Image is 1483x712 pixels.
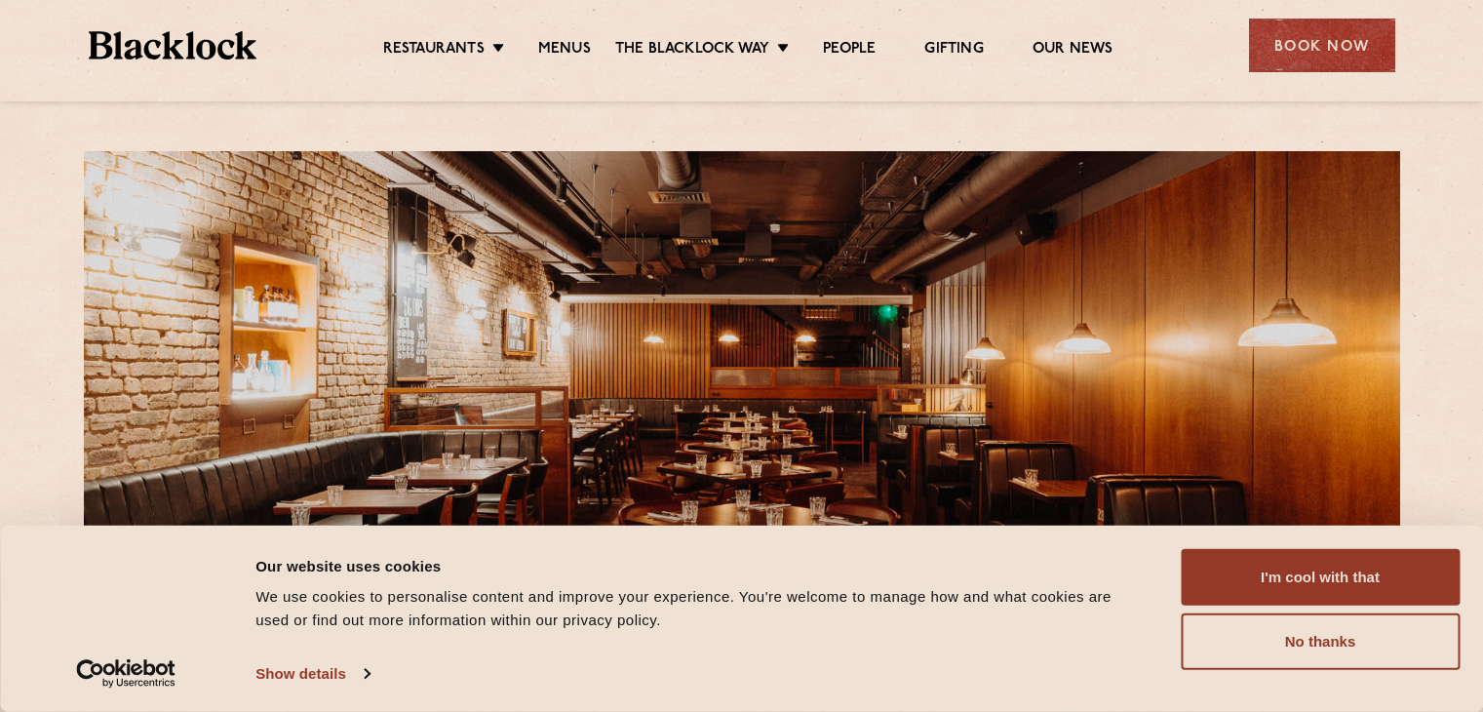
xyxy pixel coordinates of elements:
[255,585,1137,632] div: We use cookies to personalise content and improve your experience. You're welcome to manage how a...
[255,554,1137,577] div: Our website uses cookies
[255,659,369,689] a: Show details
[823,40,876,61] a: People
[41,659,212,689] a: Usercentrics Cookiebot - opens in a new window
[1181,613,1460,670] button: No thanks
[1249,19,1395,72] div: Book Now
[1181,549,1460,606] button: I'm cool with that
[89,31,257,59] img: BL_Textured_Logo-footer-cropped.svg
[538,40,591,61] a: Menus
[615,40,769,61] a: The Blacklock Way
[1033,40,1113,61] a: Our News
[383,40,485,61] a: Restaurants
[924,40,983,61] a: Gifting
